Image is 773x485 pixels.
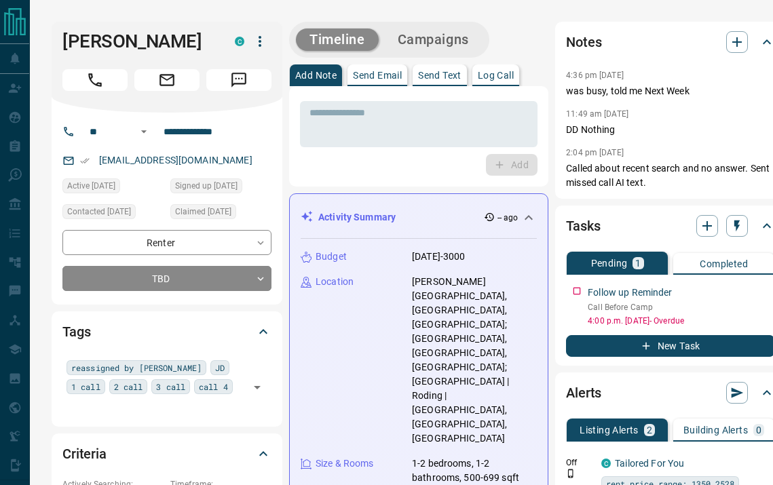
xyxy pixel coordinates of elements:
button: Timeline [296,28,379,51]
span: Signed up [DATE] [175,179,238,193]
p: 2 [647,425,652,435]
p: 1 [635,258,641,268]
h2: Criteria [62,443,107,465]
span: Active [DATE] [67,179,115,193]
p: Send Text [418,71,461,80]
button: Campaigns [384,28,483,51]
div: Activity Summary-- ago [301,205,537,230]
span: 2 call [114,380,143,393]
p: [DATE]-3000 [412,250,465,264]
p: 0 [756,425,761,435]
p: -- ago [497,212,519,224]
p: 1-2 bedrooms, 1-2 bathrooms, 500-699 sqft [412,457,537,485]
p: Send Email [353,71,402,80]
p: Log Call [478,71,514,80]
div: Criteria [62,438,271,470]
p: Size & Rooms [316,457,374,471]
svg: Push Notification Only [566,469,576,478]
h2: Alerts [566,382,601,404]
span: 3 call [156,380,185,393]
h2: Tasks [566,215,600,237]
p: Activity Summary [318,210,396,225]
button: Open [136,123,152,140]
div: condos.ca [601,459,611,468]
span: JD [215,361,225,374]
span: reassigned by [PERSON_NAME] [71,361,202,374]
p: Off [566,457,593,469]
div: condos.ca [235,37,244,46]
p: Add Note [295,71,337,80]
span: 1 call [71,380,100,393]
span: Email [134,69,200,91]
span: Message [206,69,271,91]
div: Thu Aug 07 2025 [62,204,164,223]
span: call 4 [199,380,228,393]
h2: Tags [62,321,90,343]
h1: [PERSON_NAME] [62,31,214,52]
p: Pending [591,258,628,268]
p: Location [316,275,354,289]
div: Wed Jul 30 2025 [170,204,271,223]
p: Building Alerts [683,425,748,435]
svg: Email Verified [80,156,90,166]
a: [EMAIL_ADDRESS][DOMAIN_NAME] [99,155,252,166]
div: Wed Jul 30 2025 [62,178,164,197]
p: [PERSON_NAME][GEOGRAPHIC_DATA], [GEOGRAPHIC_DATA], [GEOGRAPHIC_DATA]; [GEOGRAPHIC_DATA], [GEOGRAP... [412,275,537,446]
p: 11:49 am [DATE] [566,109,628,119]
p: 4:36 pm [DATE] [566,71,624,80]
a: Tailored For You [615,458,684,469]
p: Follow up Reminder [588,286,672,300]
span: Claimed [DATE] [175,205,231,218]
p: Listing Alerts [580,425,639,435]
h2: Notes [566,31,601,53]
p: Completed [700,259,748,269]
div: TBD [62,266,271,291]
p: Budget [316,250,347,264]
span: Contacted [DATE] [67,205,131,218]
div: Tags [62,315,271,348]
span: Call [62,69,128,91]
div: Sun Sep 13 2020 [170,178,271,197]
button: Open [248,378,267,397]
div: Renter [62,230,271,255]
p: 2:04 pm [DATE] [566,148,624,157]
